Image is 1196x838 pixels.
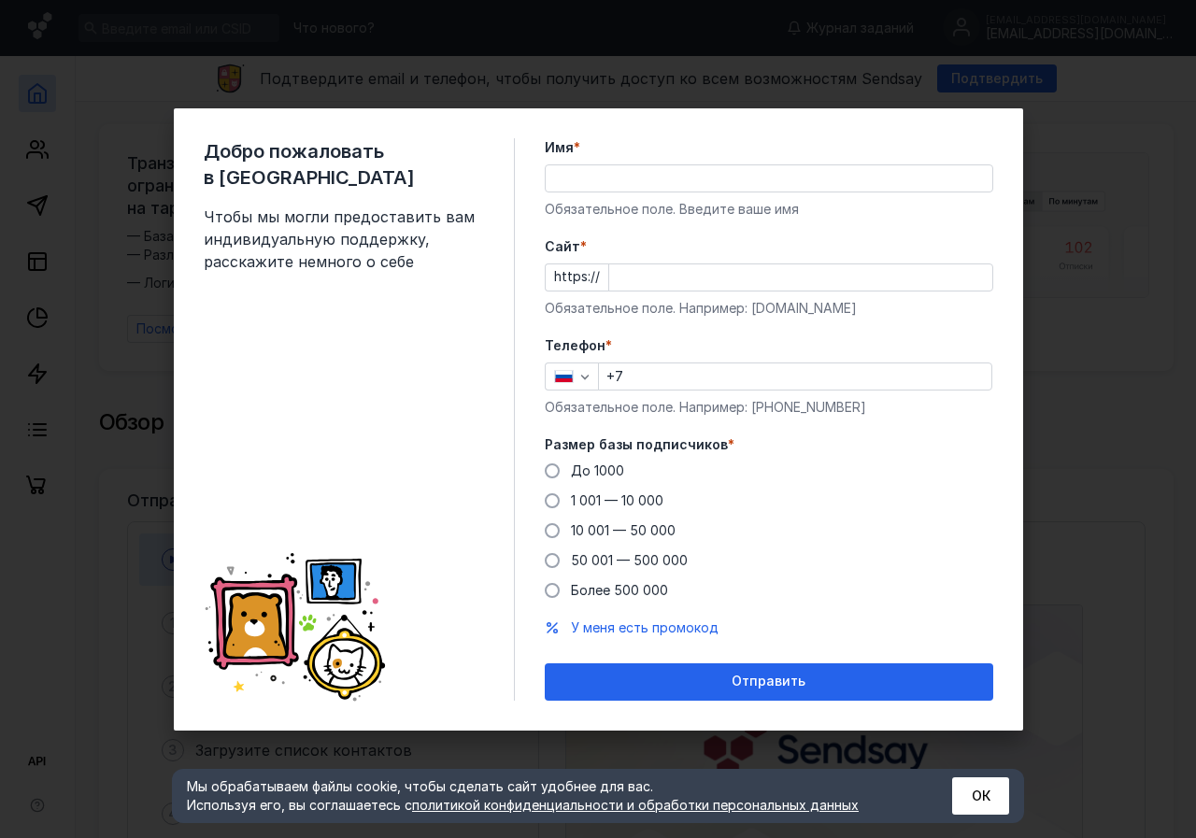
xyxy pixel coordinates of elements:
span: Отправить [732,674,805,689]
span: У меня есть промокод [571,619,719,635]
span: Чтобы мы могли предоставить вам индивидуальную поддержку, расскажите немного о себе [204,206,484,273]
span: Добро пожаловать в [GEOGRAPHIC_DATA] [204,138,484,191]
div: Обязательное поле. Например: [PHONE_NUMBER] [545,398,993,417]
span: До 1000 [571,462,624,478]
span: Имя [545,138,574,157]
button: У меня есть промокод [571,618,719,637]
span: Более 500 000 [571,582,668,598]
span: Размер базы подписчиков [545,435,728,454]
button: ОК [952,777,1009,815]
span: Телефон [545,336,605,355]
div: Мы обрабатываем файлы cookie, чтобы сделать сайт удобнее для вас. Используя его, вы соглашаетесь c [187,777,906,815]
span: 10 001 — 50 000 [571,522,676,538]
span: 50 001 — 500 000 [571,552,688,568]
a: политикой конфиденциальности и обработки персональных данных [412,797,859,813]
span: 1 001 — 10 000 [571,492,663,508]
button: Отправить [545,663,993,701]
div: Обязательное поле. Введите ваше имя [545,200,993,219]
span: Cайт [545,237,580,256]
div: Обязательное поле. Например: [DOMAIN_NAME] [545,299,993,318]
